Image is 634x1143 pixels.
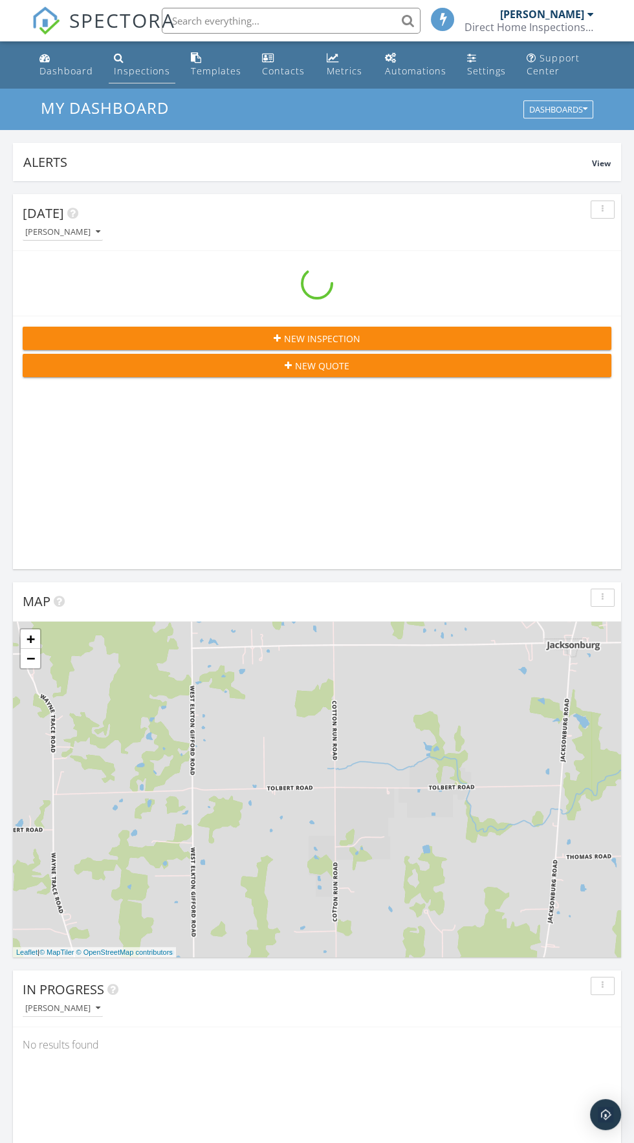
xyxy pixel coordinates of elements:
[25,1004,100,1013] div: [PERSON_NAME]
[590,1099,621,1130] div: Open Intercom Messenger
[529,105,587,114] div: Dashboards
[23,354,611,377] button: New Quote
[257,47,311,83] a: Contacts
[21,629,40,649] a: Zoom in
[41,97,169,118] span: My Dashboard
[13,947,176,958] div: |
[21,649,40,668] a: Zoom out
[23,1000,103,1018] button: [PERSON_NAME]
[592,158,611,169] span: View
[327,65,362,77] div: Metrics
[521,47,600,83] a: Support Center
[109,47,175,83] a: Inspections
[76,948,173,956] a: © OpenStreetMap contributors
[34,47,98,83] a: Dashboard
[380,47,452,83] a: Automations (Basic)
[262,65,305,77] div: Contacts
[162,8,421,34] input: Search everything...
[527,52,579,77] div: Support Center
[25,228,100,237] div: [PERSON_NAME]
[13,1027,621,1062] div: No results found
[23,224,103,241] button: [PERSON_NAME]
[322,47,370,83] a: Metrics
[39,948,74,956] a: © MapTiler
[23,153,592,171] div: Alerts
[23,327,611,350] button: New Inspection
[39,65,93,77] div: Dashboard
[114,65,170,77] div: Inspections
[500,8,584,21] div: [PERSON_NAME]
[69,6,175,34] span: SPECTORA
[467,65,506,77] div: Settings
[462,47,511,83] a: Settings
[191,65,241,77] div: Templates
[523,101,593,119] button: Dashboards
[23,593,50,610] span: Map
[32,6,60,35] img: The Best Home Inspection Software - Spectora
[23,981,104,998] span: In Progress
[385,65,446,77] div: Automations
[295,359,349,373] span: New Quote
[284,332,360,345] span: New Inspection
[465,21,594,34] div: Direct Home Inspections LLC
[32,17,175,45] a: SPECTORA
[16,948,38,956] a: Leaflet
[23,204,64,222] span: [DATE]
[186,47,246,83] a: Templates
